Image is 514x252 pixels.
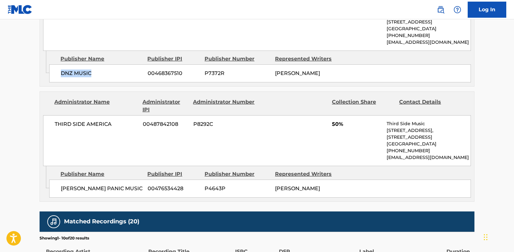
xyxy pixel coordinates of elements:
a: Log In [468,2,506,18]
div: Collection Share [332,98,394,114]
span: [PERSON_NAME] PANIC MUSIC [61,185,143,192]
iframe: Chat Widget [482,221,514,252]
p: [EMAIL_ADDRESS][DOMAIN_NAME] [387,154,471,161]
span: 00487842108 [143,120,188,128]
a: Public Search [434,3,447,16]
div: Publisher IPI [147,170,200,178]
div: Publisher Name [60,170,142,178]
div: Represented Writers [275,55,341,63]
span: THIRD SIDE AMERICA [55,120,138,128]
span: 00468367510 [148,70,200,77]
div: Help [451,3,464,16]
span: [PERSON_NAME] [275,70,320,76]
div: Administrator IPI [142,98,188,114]
img: help [454,6,461,14]
span: [PERSON_NAME] [275,185,320,191]
p: Showing 1 - 10 of 20 results [40,235,89,241]
span: 50% [332,120,382,128]
span: DNZ MUSIC [61,70,143,77]
p: [PHONE_NUMBER] [387,147,471,154]
h5: Matched Recordings (20) [64,218,139,225]
img: Matched Recordings [50,218,58,226]
div: Publisher Number [205,55,270,63]
p: [GEOGRAPHIC_DATA] [387,141,471,147]
span: 00476534428 [148,185,200,192]
span: P8292C [193,120,256,128]
p: [GEOGRAPHIC_DATA] [387,25,471,32]
div: Administrator Number [193,98,255,114]
p: [STREET_ADDRESS], [387,127,471,134]
div: Contact Details [399,98,462,114]
div: Drag [484,228,488,247]
p: [STREET_ADDRESS] [387,19,471,25]
div: Publisher Name [60,55,142,63]
div: Publisher IPI [147,55,200,63]
p: [STREET_ADDRESS] [387,134,471,141]
p: [PHONE_NUMBER] [387,32,471,39]
img: MLC Logo [8,5,32,14]
div: Administrator Name [54,98,138,114]
img: search [437,6,445,14]
div: Publisher Number [205,170,270,178]
span: P7372R [205,70,270,77]
p: Third Side Music [387,120,471,127]
div: Represented Writers [275,170,341,178]
p: [EMAIL_ADDRESS][DOMAIN_NAME] [387,39,471,46]
span: P4643P [205,185,270,192]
